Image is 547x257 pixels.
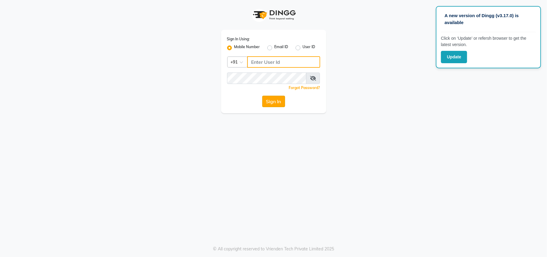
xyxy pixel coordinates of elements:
[247,56,320,68] input: Username
[441,35,536,48] p: Click on ‘Update’ or refersh browser to get the latest version.
[250,6,298,24] img: logo1.svg
[289,85,320,90] a: Forgot Password?
[275,44,288,51] label: Email ID
[227,73,306,84] input: Username
[441,51,467,63] button: Update
[303,44,315,51] label: User ID
[234,44,260,51] label: Mobile Number
[262,96,285,107] button: Sign In
[445,12,532,26] p: A new version of Dingg (v3.17.0) is available
[227,36,250,42] label: Sign In Using:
